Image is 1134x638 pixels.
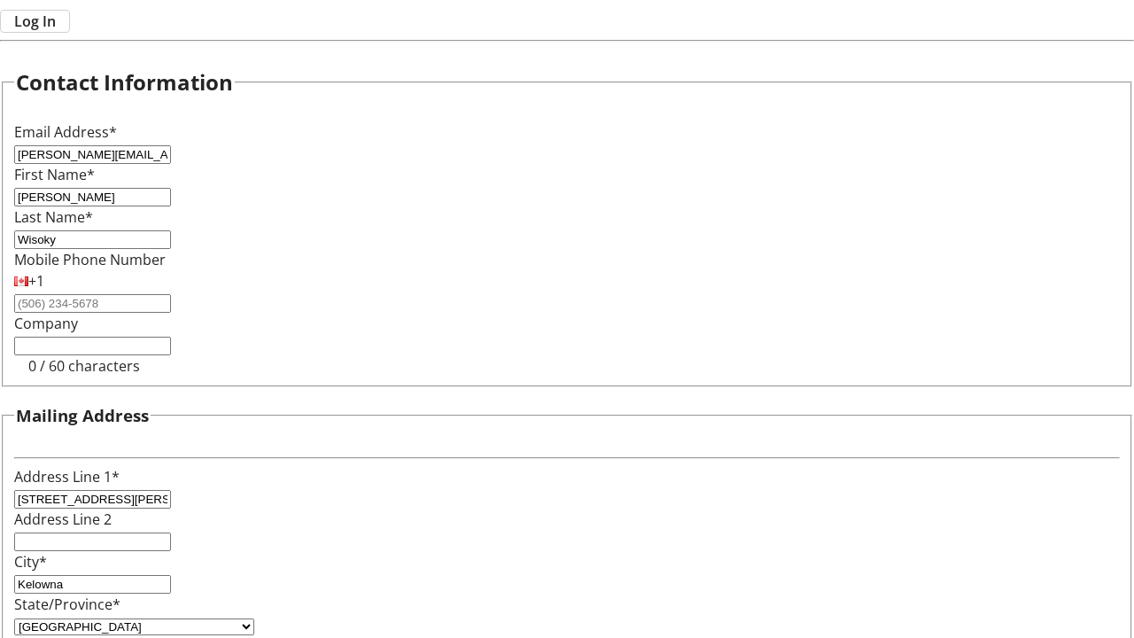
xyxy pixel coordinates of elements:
[14,165,95,184] label: First Name*
[14,207,93,227] label: Last Name*
[14,122,117,142] label: Email Address*
[16,66,233,98] h2: Contact Information
[14,595,120,614] label: State/Province*
[14,294,171,313] input: (506) 234-5678
[16,403,149,428] h3: Mailing Address
[14,490,171,509] input: Address
[14,250,166,269] label: Mobile Phone Number
[14,575,171,594] input: City
[14,314,78,333] label: Company
[14,467,120,486] label: Address Line 1*
[14,510,112,529] label: Address Line 2
[28,356,140,376] tr-character-limit: 0 / 60 characters
[14,552,47,572] label: City*
[14,11,56,32] span: Log In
